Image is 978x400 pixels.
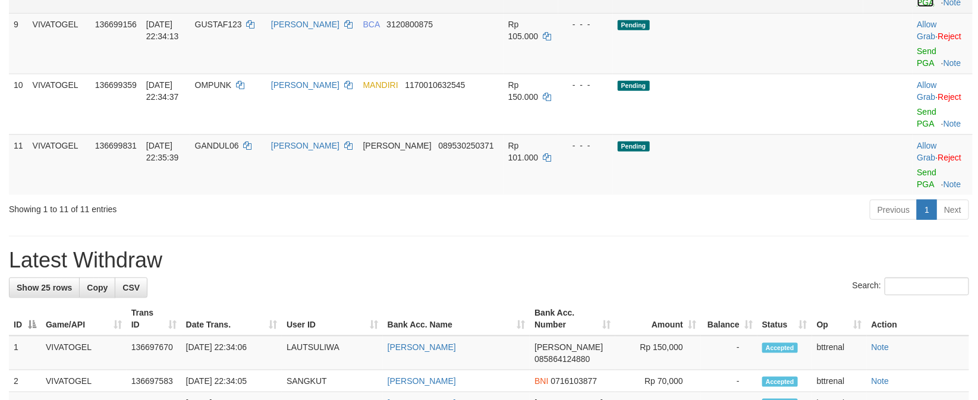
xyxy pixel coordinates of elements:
[508,80,539,102] span: Rp 150.000
[812,370,867,392] td: bttrenal
[87,283,108,292] span: Copy
[9,199,398,215] div: Showing 1 to 11 of 11 entries
[17,283,72,292] span: Show 25 rows
[867,302,969,336] th: Action
[534,342,603,352] span: [PERSON_NAME]
[701,336,757,370] td: -
[938,153,962,162] a: Reject
[563,140,608,152] div: - - -
[508,20,539,41] span: Rp 105.000
[181,370,282,392] td: [DATE] 22:34:05
[530,302,615,336] th: Bank Acc. Number: activate to sort column ascending
[917,20,937,41] a: Allow Grab
[762,377,798,387] span: Accepted
[701,302,757,336] th: Balance: activate to sort column ascending
[363,20,380,29] span: BCA
[917,107,937,128] a: Send PGA
[28,134,90,195] td: VIVATOGEL
[872,342,889,352] a: Note
[812,302,867,336] th: Op: activate to sort column ascending
[386,20,433,29] span: Copy 3120800875 to clipboard
[195,141,239,150] span: GANDUL06
[917,141,937,162] a: Allow Grab
[762,343,798,353] span: Accepted
[936,200,969,220] a: Next
[282,370,383,392] td: SANGKUT
[618,81,650,91] span: Pending
[917,80,937,102] a: Allow Grab
[551,376,598,386] span: Copy 0716103877 to clipboard
[944,119,961,128] a: Note
[615,302,701,336] th: Amount: activate to sort column ascending
[41,302,127,336] th: Game/API: activate to sort column ascending
[618,20,650,30] span: Pending
[944,58,961,68] a: Note
[938,92,962,102] a: Reject
[9,13,28,74] td: 9
[282,336,383,370] td: LAUTSULIWA
[181,336,282,370] td: [DATE] 22:34:06
[812,336,867,370] td: bttrenal
[917,200,937,220] a: 1
[388,342,456,352] a: [PERSON_NAME]
[757,302,812,336] th: Status: activate to sort column ascending
[9,370,41,392] td: 2
[9,248,969,272] h1: Latest Withdraw
[885,278,969,295] input: Search:
[405,80,465,90] span: Copy 1170010632545 to clipboard
[363,80,398,90] span: MANDIRI
[28,13,90,74] td: VIVATOGEL
[95,20,137,29] span: 136699156
[917,20,938,41] span: ·
[95,80,137,90] span: 136699359
[9,134,28,195] td: 11
[938,32,962,41] a: Reject
[917,141,938,162] span: ·
[853,278,969,295] label: Search:
[282,302,383,336] th: User ID: activate to sort column ascending
[944,179,961,189] a: Note
[146,141,179,162] span: [DATE] 22:35:39
[534,354,590,364] span: Copy 085864124880 to clipboard
[615,336,701,370] td: Rp 150,000
[95,141,137,150] span: 136699831
[917,46,937,68] a: Send PGA
[388,376,456,386] a: [PERSON_NAME]
[9,336,41,370] td: 1
[181,302,282,336] th: Date Trans.: activate to sort column ascending
[271,20,339,29] a: [PERSON_NAME]
[127,302,181,336] th: Trans ID: activate to sort column ascending
[115,278,147,298] a: CSV
[917,80,938,102] span: ·
[122,283,140,292] span: CSV
[127,370,181,392] td: 136697583
[271,141,339,150] a: [PERSON_NAME]
[870,200,917,220] a: Previous
[917,168,937,189] a: Send PGA
[195,80,231,90] span: OMPUNK
[41,336,127,370] td: VIVATOGEL
[563,79,608,91] div: - - -
[383,302,530,336] th: Bank Acc. Name: activate to sort column ascending
[913,74,973,134] td: ·
[9,302,41,336] th: ID: activate to sort column descending
[9,74,28,134] td: 10
[615,370,701,392] td: Rp 70,000
[195,20,242,29] span: GUSTAF123
[9,278,80,298] a: Show 25 rows
[913,13,973,74] td: ·
[913,134,973,195] td: ·
[618,141,650,152] span: Pending
[146,20,179,41] span: [DATE] 22:34:13
[872,376,889,386] a: Note
[271,80,339,90] a: [PERSON_NAME]
[534,376,548,386] span: BNI
[79,278,115,298] a: Copy
[563,18,608,30] div: - - -
[438,141,493,150] span: Copy 089530250371 to clipboard
[701,370,757,392] td: -
[508,141,539,162] span: Rp 101.000
[363,141,432,150] span: [PERSON_NAME]
[146,80,179,102] span: [DATE] 22:34:37
[127,336,181,370] td: 136697670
